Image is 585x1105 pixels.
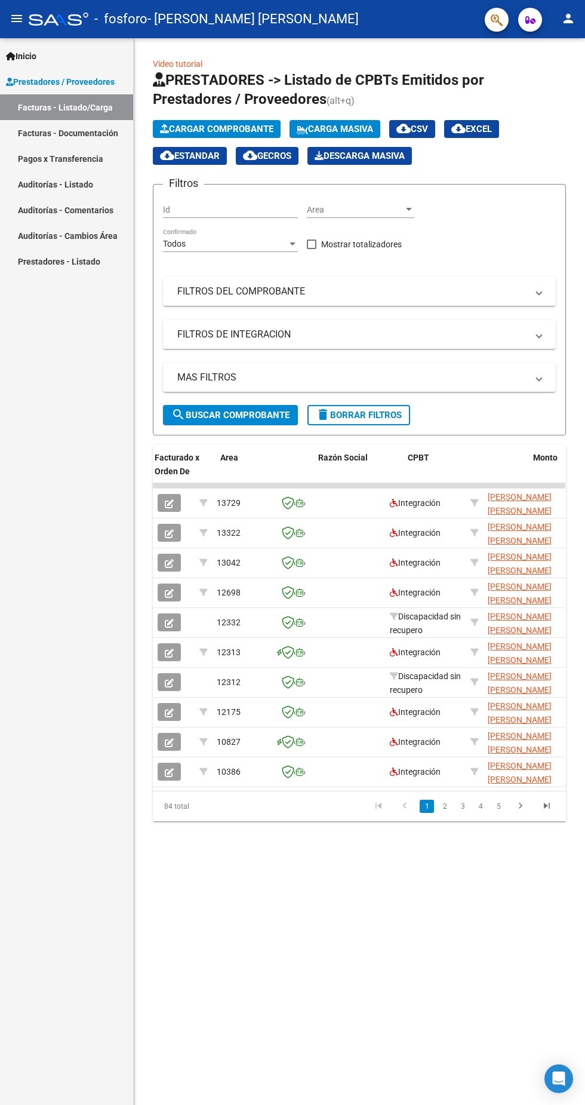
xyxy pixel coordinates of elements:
span: Discapacidad sin recupero [390,612,461,635]
span: - fosforo [94,6,147,32]
span: 13042 [217,558,241,567]
span: Prestadores / Proveedores [6,75,115,88]
span: Gecros [243,151,291,161]
div: 27377756857 [488,580,568,605]
span: (alt+q) [327,95,355,106]
mat-expansion-panel-header: FILTROS DE INTEGRACION [163,320,556,349]
mat-icon: cloud_download [160,148,174,162]
span: 13729 [217,498,241,508]
span: Facturado x Orden De [155,453,199,476]
button: Descarga Masiva [307,147,412,165]
app-download-masive: Descarga masiva de comprobantes (adjuntos) [307,147,412,165]
span: Mostrar totalizadores [321,237,402,251]
span: Integración [390,647,441,657]
span: 12332 [217,618,241,627]
span: 12175 [217,707,241,717]
datatable-header-cell: Razón Social [313,445,403,498]
span: [PERSON_NAME] [PERSON_NAME] [488,552,552,575]
span: [PERSON_NAME] [PERSON_NAME] [488,522,552,545]
datatable-header-cell: Area [215,445,296,498]
span: Integración [390,558,441,567]
li: page 3 [454,796,472,817]
a: 5 [491,800,506,813]
span: Integración [390,707,441,717]
span: CPBT [408,453,429,462]
div: 27377756857 [488,729,568,754]
mat-icon: person [561,11,575,26]
div: 27377756857 [488,759,568,784]
div: 27377756857 [488,670,568,695]
mat-panel-title: MAS FILTROS [177,371,527,384]
span: 12313 [217,647,241,657]
span: Integración [390,498,441,508]
a: 2 [438,800,452,813]
span: 12312 [217,677,241,687]
mat-icon: cloud_download [451,121,466,136]
li: page 2 [436,796,454,817]
span: Area [307,205,404,215]
a: 4 [473,800,488,813]
span: 13322 [217,528,241,538]
button: Cargar Comprobante [153,120,281,138]
span: [PERSON_NAME] [PERSON_NAME] [488,612,552,635]
a: go to last page [535,800,558,813]
span: [PERSON_NAME] [PERSON_NAME] [488,761,552,784]
a: Video tutorial [153,59,202,69]
span: [PERSON_NAME] [PERSON_NAME] [488,671,552,695]
a: go to first page [367,800,390,813]
span: PRESTADORES -> Listado de CPBTs Emitidos por Prestadores / Proveedores [153,72,484,108]
div: 27377756857 [488,550,568,575]
button: CSV [389,120,435,138]
mat-panel-title: FILTROS DE INTEGRACION [177,328,527,341]
span: Integración [390,767,441,776]
span: [PERSON_NAME] [PERSON_NAME] [488,701,552,725]
mat-icon: menu [10,11,24,26]
span: Discapacidad sin recupero [390,671,461,695]
span: Borrar Filtros [316,410,402,420]
mat-expansion-panel-header: MAS FILTROS [163,363,556,392]
div: 84 total [153,791,233,821]
button: Borrar Filtros [307,405,410,425]
li: page 5 [489,796,507,817]
span: Estandar [160,151,220,161]
span: Carga Masiva [297,124,373,134]
span: EXCEL [451,124,492,134]
mat-icon: delete [316,407,330,422]
a: go to previous page [393,800,416,813]
span: 10386 [217,767,241,776]
mat-icon: cloud_download [243,148,257,162]
button: Carga Masiva [290,120,380,138]
mat-panel-title: FILTROS DEL COMPROBANTE [177,285,527,298]
div: Open Intercom Messenger [544,1064,573,1093]
span: 12698 [217,588,241,597]
mat-expansion-panel-header: FILTROS DEL COMPROBANTE [163,277,556,306]
span: CSV [396,124,428,134]
mat-icon: search [171,407,186,422]
span: Razón Social [318,453,368,462]
span: Inicio [6,50,36,63]
span: Integración [390,528,441,538]
span: [PERSON_NAME] [PERSON_NAME] [488,731,552,754]
li: page 1 [418,796,436,817]
a: go to next page [509,800,532,813]
button: Buscar Comprobante [163,405,298,425]
span: Descarga Masiva [315,151,405,161]
span: Monto [533,453,558,462]
button: Gecros [236,147,298,165]
span: [PERSON_NAME] [PERSON_NAME] [488,582,552,605]
span: Buscar Comprobante [171,410,290,420]
span: [PERSON_NAME] [PERSON_NAME] [488,641,552,665]
datatable-header-cell: CPBT [403,445,528,498]
div: 27377756857 [488,640,568,665]
a: 1 [420,800,434,813]
a: 3 [455,800,470,813]
span: - [PERSON_NAME] [PERSON_NAME] [147,6,359,32]
datatable-header-cell: Facturado x Orden De [150,445,215,498]
h3: Filtros [163,175,204,192]
button: EXCEL [444,120,499,138]
span: 10827 [217,737,241,747]
div: 27377756857 [488,610,568,635]
button: Estandar [153,147,227,165]
li: page 4 [472,796,489,817]
span: Integración [390,737,441,747]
